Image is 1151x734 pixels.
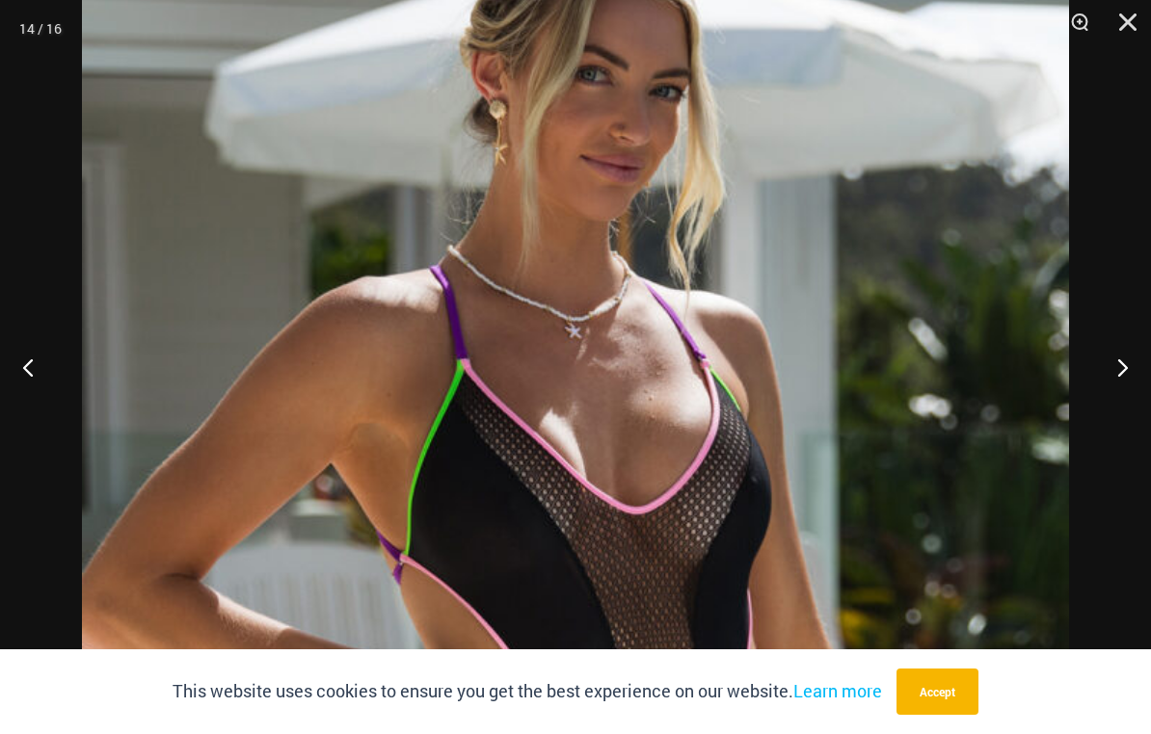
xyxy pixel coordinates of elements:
button: Next [1079,319,1151,415]
a: Learn more [793,679,882,702]
p: This website uses cookies to ensure you get the best experience on our website. [173,677,882,706]
div: 14 / 16 [19,14,62,43]
button: Accept [897,668,978,715]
